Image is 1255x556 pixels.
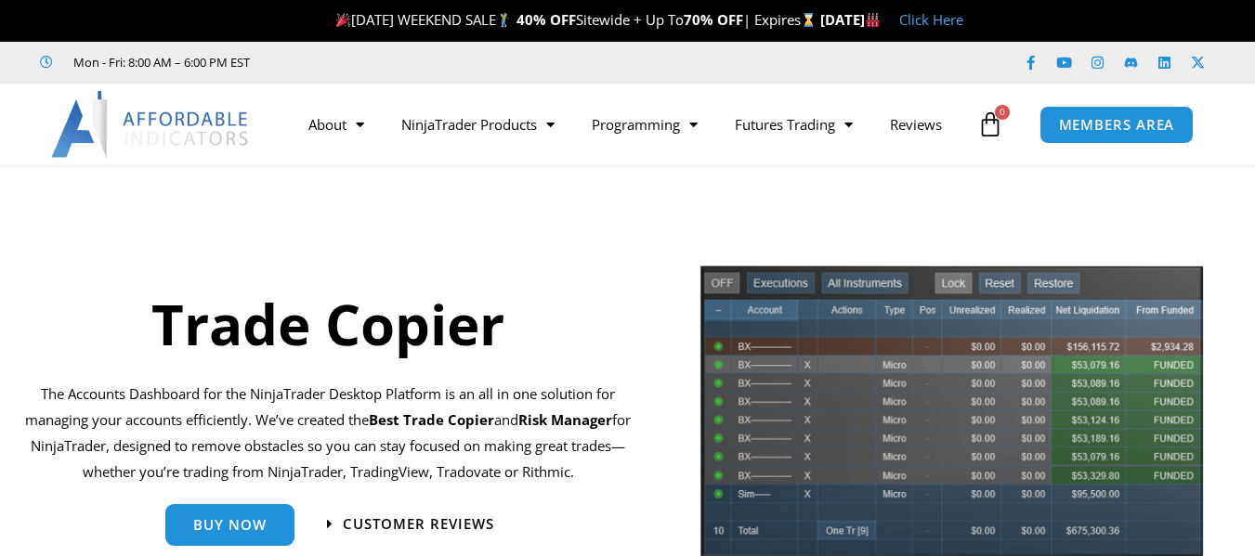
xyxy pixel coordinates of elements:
a: MEMBERS AREA [1039,106,1195,144]
span: Customer Reviews [343,517,494,531]
span: 0 [995,105,1010,120]
nav: Menu [290,103,973,146]
img: ⌛ [802,13,816,27]
span: [DATE] WEEKEND SALE Sitewide + Up To | Expires [332,10,819,29]
img: 🏌️‍♂️ [497,13,511,27]
img: LogoAI | Affordable Indicators – NinjaTrader [51,91,251,158]
a: Futures Trading [716,103,871,146]
strong: [DATE] [820,10,881,29]
h1: Trade Copier [14,285,643,363]
span: Buy Now [193,518,267,532]
strong: Risk Manager [518,410,612,429]
a: Reviews [871,103,961,146]
a: Programming [573,103,716,146]
a: 0 [949,97,1031,151]
a: Buy Now [165,504,294,546]
p: The Accounts Dashboard for the NinjaTrader Desktop Platform is an all in one solution for managin... [14,381,643,485]
iframe: Customer reviews powered by Trustpilot [276,53,555,71]
span: Mon - Fri: 8:00 AM – 6:00 PM EST [69,51,250,73]
a: Customer Reviews [327,517,494,531]
a: About [290,103,383,146]
span: MEMBERS AREA [1059,118,1175,132]
b: Best Trade Copier [369,410,494,429]
strong: 40% OFF [516,10,576,29]
img: 🏭 [866,13,880,27]
strong: 70% OFF [684,10,743,29]
a: Click Here [899,10,963,29]
a: NinjaTrader Products [383,103,573,146]
img: 🎉 [336,13,350,27]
